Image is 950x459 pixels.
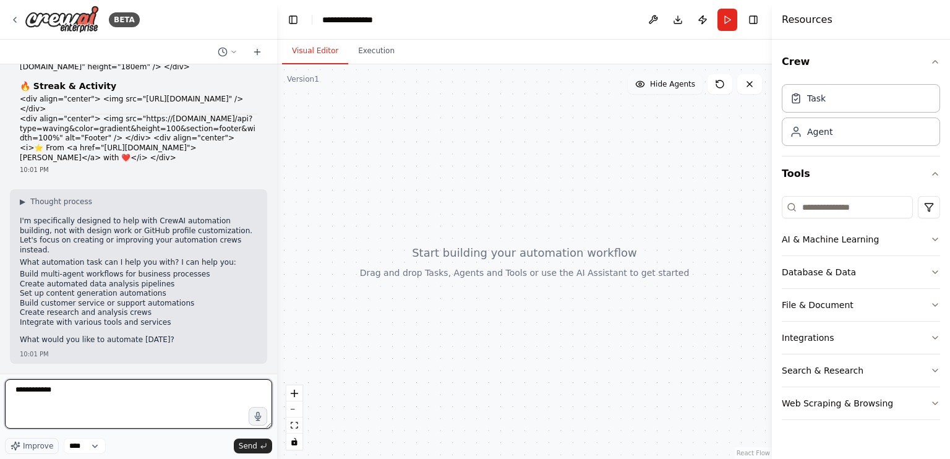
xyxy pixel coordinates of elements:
[782,191,940,430] div: Tools
[807,126,832,138] div: Agent
[20,280,257,290] li: Create automated data analysis pipelines
[23,441,53,451] span: Improve
[782,266,856,278] div: Database & Data
[782,354,940,387] button: Search & Research
[20,318,257,328] li: Integrate with various tools and services
[20,350,257,359] div: 10:01 PM
[286,385,302,401] button: zoom in
[782,223,940,255] button: AI & Machine Learning
[286,418,302,434] button: fit view
[287,74,319,84] div: Version 1
[30,197,92,207] span: Thought process
[249,407,267,426] button: Click to speak your automation idea
[20,335,257,345] p: What would you like to automate [DATE]?
[20,165,257,174] div: 10:01 PM
[807,92,826,105] div: Task
[782,79,940,156] div: Crew
[239,441,257,451] span: Send
[20,299,257,309] li: Build customer service or support automations
[782,233,879,246] div: AI & Machine Learning
[322,14,388,26] nav: breadcrumb
[20,258,257,268] p: What automation task can I help you with? I can help you:
[782,45,940,79] button: Crew
[782,364,863,377] div: Search & Research
[247,45,267,59] button: Start a new chat
[20,289,257,299] li: Set up content generation automations
[782,322,940,354] button: Integrations
[745,11,762,28] button: Hide right sidebar
[20,217,257,255] p: I'm specifically designed to help with CrewAI automation building, not with design work or GitHub...
[109,12,140,27] div: BETA
[782,289,940,321] button: File & Document
[286,385,302,450] div: React Flow controls
[282,38,348,64] button: Visual Editor
[650,79,695,89] span: Hide Agents
[20,308,257,318] li: Create research and analysis crews
[782,299,854,311] div: File & Document
[782,12,832,27] h4: Resources
[234,439,272,453] button: Send
[5,438,59,454] button: Improve
[782,332,834,344] div: Integrations
[286,401,302,418] button: zoom out
[20,197,25,207] span: ▶
[20,80,257,92] h3: 🔥 Streak & Activity
[285,11,302,28] button: Hide left sidebar
[782,387,940,419] button: Web Scraping & Browsing
[782,397,893,410] div: Web Scraping & Browsing
[782,256,940,288] button: Database & Data
[782,157,940,191] button: Tools
[213,45,242,59] button: Switch to previous chat
[20,270,257,280] li: Build multi-agent workflows for business processes
[20,197,92,207] button: ▶Thought process
[286,434,302,450] button: toggle interactivity
[348,38,404,64] button: Execution
[628,74,703,94] button: Hide Agents
[25,6,99,33] img: Logo
[737,450,770,457] a: React Flow attribution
